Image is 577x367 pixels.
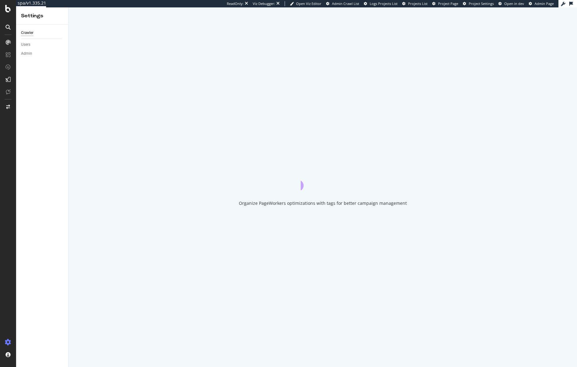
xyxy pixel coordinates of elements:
a: Crawler [21,30,64,36]
div: ReadOnly: [227,1,243,6]
a: Projects List [402,1,428,6]
a: Project Page [432,1,458,6]
div: animation [301,168,345,190]
div: Settings [21,12,63,19]
a: Admin Crawl List [326,1,359,6]
span: Project Settings [469,1,494,6]
div: Organize PageWorkers optimizations with tags for better campaign management [239,200,407,206]
span: Logs Projects List [370,1,398,6]
a: Admin [21,50,64,57]
span: Open in dev [504,1,524,6]
span: Projects List [408,1,428,6]
a: Logs Projects List [364,1,398,6]
div: Viz Debugger: [253,1,275,6]
span: Admin Page [535,1,554,6]
div: Crawler [21,30,33,36]
a: Users [21,41,64,48]
div: Users [21,41,30,48]
a: Open in dev [498,1,524,6]
div: Admin [21,50,32,57]
span: Open Viz Editor [296,1,321,6]
a: Open Viz Editor [290,1,321,6]
a: Admin Page [529,1,554,6]
span: Admin Crawl List [332,1,359,6]
a: Project Settings [463,1,494,6]
span: Project Page [438,1,458,6]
